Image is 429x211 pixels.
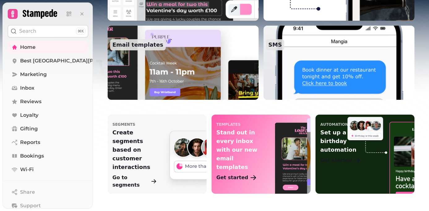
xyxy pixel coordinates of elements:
a: Home [8,41,88,53]
span: Best [GEOGRAPHIC_DATA][PERSON_NAME] - 83768 [20,57,151,65]
span: Loyalty [20,112,38,119]
div: ⌘K [76,28,85,35]
img: aHR0cHM6Ly9zMy5ldS13ZXN0LTEuYW1hem9uYXdzLmNvbS9hc3NldHMuYmxhY2tieC5pby9wcm9kdWN0L2hvbWUvaW5mb3JtY... [264,26,414,100]
span: Inbox [20,84,34,92]
a: Reports [8,136,88,149]
a: Gifting [8,123,88,135]
a: Wi-Fi [8,163,88,176]
span: Reviews [20,98,41,105]
a: Inbox [8,82,88,94]
span: Share [20,188,35,196]
p: Get started [320,157,352,164]
button: Share [8,186,88,198]
a: templatesStand out in every inbox with our new email templatesGet started [212,115,311,194]
a: segmentsCreate segments based on customer interactionsGo to segments [108,115,207,194]
span: Support [20,202,41,209]
span: Home [20,44,36,51]
p: Search [19,27,36,35]
span: Gifting [20,125,38,133]
p: Email templates [110,39,166,50]
p: Set up a birthday automation [320,128,365,154]
p: Go to segments [113,174,150,189]
img: aHR0cHM6Ly9zMy5ldS13ZXN0LTEuYW1hem9uYXdzLmNvbS9hc3NldHMuYmxhY2tieC5pby9wcm9kdWN0L2hvbWUvaW5mb3JtY... [108,26,259,100]
span: Reports [20,139,40,146]
p: templates [217,122,241,127]
a: Best [GEOGRAPHIC_DATA][PERSON_NAME] - 83768 [8,55,88,67]
a: Loyalty [8,109,88,121]
a: Email templates [108,26,259,100]
span: Marketing [20,71,47,78]
button: Search⌘K [8,25,88,37]
p: Create segments based on customer interactions [113,128,157,171]
a: automationsSet up a birthday automationGet started [315,115,414,194]
a: Reviews [8,95,88,108]
a: Marketing [8,68,88,81]
p: Stand out in every inbox with our new email templates [217,128,261,171]
p: automations [320,122,351,127]
p: Get started [217,174,248,181]
a: SMS [264,26,414,100]
span: Wi-Fi [20,166,34,173]
p: SMS [266,39,285,50]
p: segments [113,122,135,127]
span: Bookings [20,152,44,160]
a: Bookings [8,150,88,162]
